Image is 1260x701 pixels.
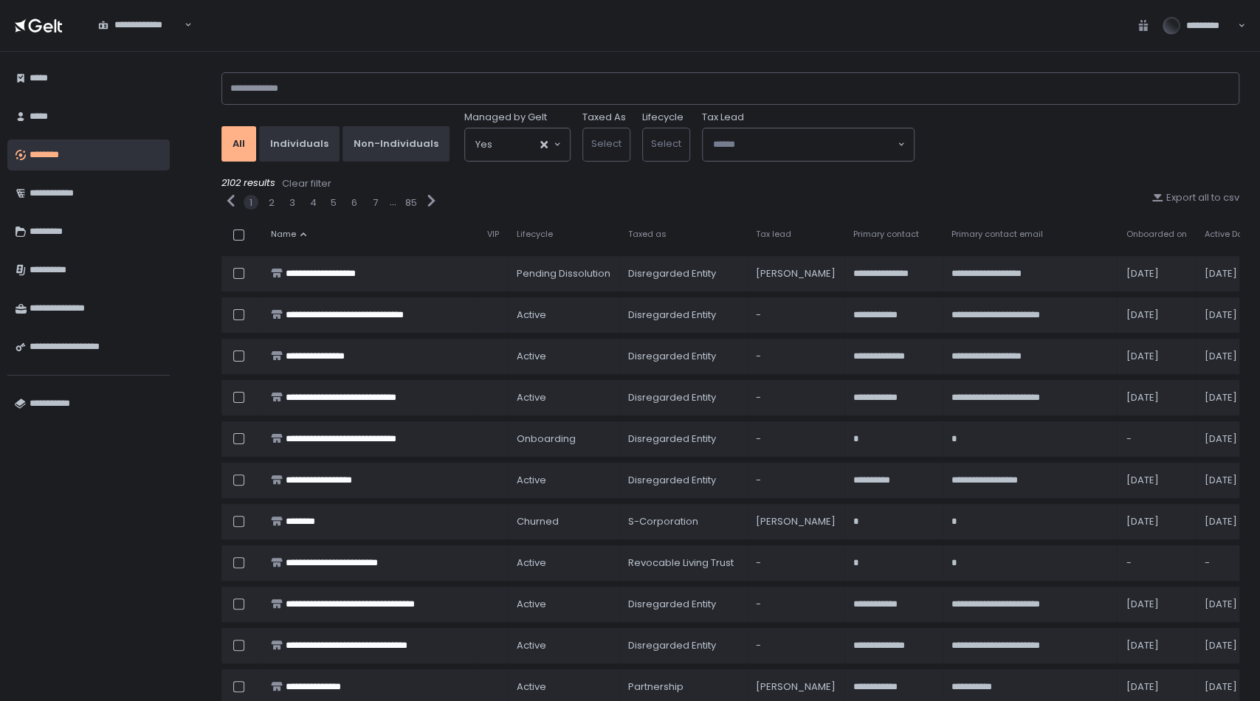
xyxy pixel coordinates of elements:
[233,137,245,151] div: All
[1204,391,1250,404] div: [DATE]
[628,556,738,570] div: Revocable Living Trust
[249,196,252,210] div: 1
[756,515,836,528] div: [PERSON_NAME]
[259,126,340,162] button: Individuals
[756,308,836,322] div: -
[628,350,738,363] div: Disregarded Entity
[464,111,547,124] span: Managed by Gelt
[282,177,331,190] div: Clear filter
[756,391,836,404] div: -
[951,229,1043,240] span: Primary contact email
[373,196,378,210] button: 7
[517,308,546,322] span: active
[405,196,417,210] button: 85
[853,229,919,240] span: Primary contact
[89,10,192,41] div: Search for option
[475,137,492,152] span: Yes
[517,515,559,528] span: churned
[270,137,328,151] div: Individuals
[351,196,357,210] button: 6
[1151,191,1239,204] button: Export all to csv
[628,267,738,280] div: Disregarded Entity
[517,229,553,240] span: Lifecycle
[1204,639,1250,652] div: [DATE]
[517,391,546,404] span: active
[540,141,548,148] button: Clear Selected
[591,137,622,151] span: Select
[702,111,744,124] span: Tax Lead
[492,137,539,152] input: Search for option
[628,598,738,611] div: Disregarded Entity
[517,350,546,363] span: active
[221,126,256,162] button: All
[1126,515,1186,528] div: [DATE]
[756,432,836,446] div: -
[1204,598,1250,611] div: [DATE]
[289,196,295,210] button: 3
[1126,556,1186,570] div: -
[1126,598,1186,611] div: [DATE]
[1204,350,1250,363] div: [DATE]
[331,196,337,210] button: 5
[1204,432,1250,446] div: [DATE]
[517,474,546,487] span: active
[756,598,836,611] div: -
[582,111,626,124] label: Taxed As
[628,639,738,652] div: Disregarded Entity
[310,196,317,210] button: 4
[756,556,836,570] div: -
[269,196,275,210] button: 2
[1204,680,1250,694] div: [DATE]
[342,126,450,162] button: Non-Individuals
[1126,229,1186,240] span: Onboarded on
[628,391,738,404] div: Disregarded Entity
[1204,229,1250,240] span: Active Date
[1204,556,1250,570] div: -
[517,432,576,446] span: onboarding
[628,515,738,528] div: S-Corporation
[390,196,396,209] div: ...
[628,680,738,694] div: Partnership
[628,432,738,446] div: Disregarded Entity
[1126,350,1186,363] div: [DATE]
[713,137,896,152] input: Search for option
[756,680,836,694] div: [PERSON_NAME]
[1204,515,1250,528] div: [DATE]
[756,229,791,240] span: Tax lead
[1204,267,1250,280] div: [DATE]
[756,267,836,280] div: [PERSON_NAME]
[628,229,667,240] span: Taxed as
[271,229,296,240] span: Name
[628,308,738,322] div: Disregarded Entity
[703,128,914,161] div: Search for option
[1204,474,1250,487] div: [DATE]
[1126,639,1186,652] div: [DATE]
[628,474,738,487] div: Disregarded Entity
[642,111,684,124] label: Lifecycle
[756,350,836,363] div: -
[517,680,546,694] span: active
[1126,474,1186,487] div: [DATE]
[1126,680,1186,694] div: [DATE]
[756,474,836,487] div: -
[1126,308,1186,322] div: [DATE]
[1126,267,1186,280] div: [DATE]
[281,176,332,191] button: Clear filter
[517,598,546,611] span: active
[1126,432,1186,446] div: -
[756,639,836,652] div: -
[1126,391,1186,404] div: [DATE]
[354,137,438,151] div: Non-Individuals
[487,229,499,240] span: VIP
[98,32,183,46] input: Search for option
[465,128,570,161] div: Search for option
[221,176,1239,191] div: 2102 results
